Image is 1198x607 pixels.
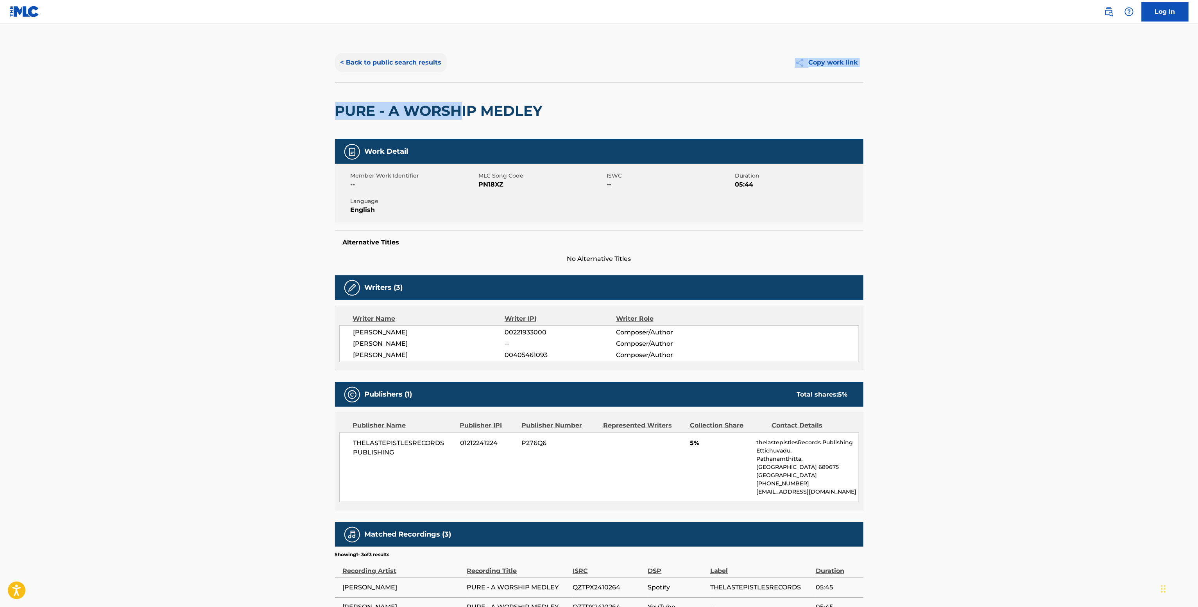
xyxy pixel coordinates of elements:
h5: Alternative Titles [343,239,856,246]
h5: Writers (3) [365,283,403,292]
span: Composer/Author [616,350,717,360]
p: Pathanamthitta, [GEOGRAPHIC_DATA] 689675 [756,455,858,471]
img: help [1125,7,1134,16]
div: Publisher Name [353,421,454,430]
div: Publisher IPI [460,421,516,430]
div: Total shares: [797,390,848,399]
p: [EMAIL_ADDRESS][DOMAIN_NAME] [756,488,858,496]
span: P276Q6 [521,438,597,448]
span: Spotify [648,583,706,592]
span: 00405461093 [505,350,616,360]
span: Member Work Identifier [351,172,477,180]
div: Help [1121,4,1137,20]
img: Writers [347,283,357,293]
span: 05:44 [735,180,861,189]
span: -- [607,180,733,189]
span: 5% [690,438,750,448]
span: -- [351,180,477,189]
span: [PERSON_NAME] [343,583,463,592]
div: Writer IPI [505,314,616,323]
span: Language [351,197,477,205]
div: Collection Share [690,421,766,430]
div: DSP [648,558,706,576]
span: -- [505,339,616,348]
span: Composer/Author [616,328,717,337]
a: Log In [1142,2,1189,22]
span: 01212241224 [460,438,516,448]
span: 00221933000 [505,328,616,337]
div: Drag [1161,577,1166,601]
div: Recording Artist [343,558,463,576]
img: search [1104,7,1114,16]
div: ISRC [573,558,644,576]
h2: PURE - A WORSHIP MEDLEY [335,102,546,120]
iframe: Chat Widget [1159,569,1198,607]
div: Label [710,558,812,576]
p: thelastepistlesRecords Publishing [756,438,858,447]
h5: Matched Recordings (3) [365,530,451,539]
span: Composer/Author [616,339,717,348]
span: THELASTEPISTLESRECORDS [710,583,812,592]
span: THELASTEPISTLESRECORDS PUBLISHING [353,438,455,457]
span: MLC Song Code [479,172,605,180]
span: ISWC [607,172,733,180]
img: Copy work link [795,58,809,68]
p: Showing 1 - 3 of 3 results [335,551,390,558]
button: < Back to public search results [335,53,447,72]
span: PURE - A WORSHIP MEDLEY [467,583,569,592]
span: PN18XZ [479,180,605,189]
div: Recording Title [467,558,569,576]
h5: Publishers (1) [365,390,412,399]
span: QZTPX2410264 [573,583,644,592]
span: [PERSON_NAME] [353,339,505,348]
div: Represented Writers [603,421,684,430]
span: 5 % [838,391,848,398]
span: No Alternative Titles [335,254,863,264]
div: Duration [816,558,859,576]
button: Copy work link [790,53,863,72]
span: [PERSON_NAME] [353,328,505,337]
img: Publishers [347,390,357,399]
p: [PHONE_NUMBER] [756,479,858,488]
h5: Work Detail [365,147,408,156]
p: [GEOGRAPHIC_DATA] [756,471,858,479]
div: Contact Details [772,421,848,430]
div: Writer Role [616,314,717,323]
span: [PERSON_NAME] [353,350,505,360]
img: Matched Recordings [347,530,357,539]
div: Publisher Number [521,421,597,430]
p: Ettichuvadu, [756,447,858,455]
span: 05:45 [816,583,859,592]
img: Work Detail [347,147,357,156]
div: Writer Name [353,314,505,323]
span: Duration [735,172,861,180]
span: English [351,205,477,215]
a: Public Search [1101,4,1117,20]
img: MLC Logo [9,6,39,17]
